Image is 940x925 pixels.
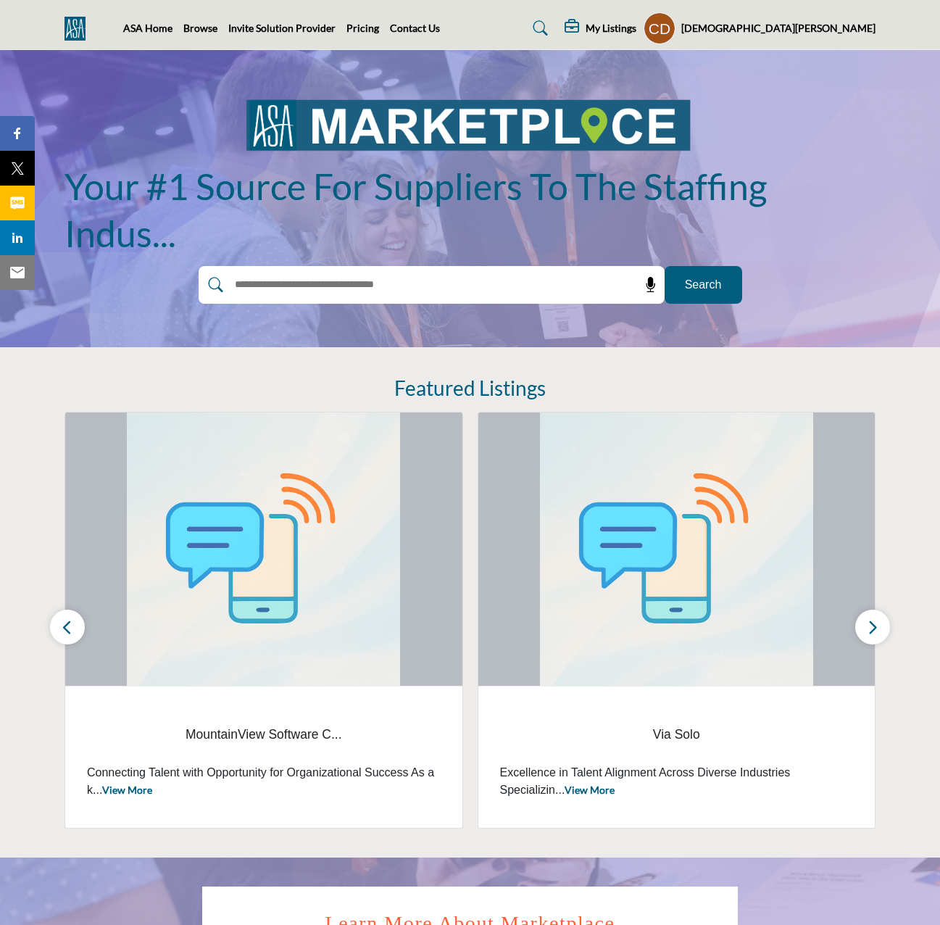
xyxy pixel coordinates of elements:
[183,22,217,34] a: Browse
[644,12,675,44] button: Show hide supplier dropdown
[500,725,854,744] span: Via Solo
[65,412,462,686] img: MountainView Software Corporation
[87,715,441,754] a: MountainView Software C...
[87,725,441,744] span: MountainView Software C...
[519,17,557,40] a: Search
[394,376,546,401] h2: Featured Listings
[65,17,93,41] img: Site Logo
[685,276,722,294] span: Search
[478,412,875,686] img: Via Solo
[102,784,152,796] a: View More
[346,22,379,34] a: Pricing
[228,22,336,34] a: Invite Solution Provider
[500,715,854,754] a: Via Solo
[565,20,636,37] div: My Listings
[87,764,441,799] p: Connecting Talent with Opportunity for Organizational Success As a k...
[87,715,441,754] span: MountainView Software Corporation
[242,94,699,154] img: image
[390,22,440,34] a: Contact Us
[565,784,615,796] a: View More
[500,764,854,799] p: Excellence in Talent Alignment Across Diverse Industries Specializin...
[665,266,742,304] button: Search
[123,22,172,34] a: ASA Home
[65,163,875,257] h1: Your #1 Source for Suppliers to the Staffing Industry
[586,22,636,35] h5: My Listings
[681,21,875,36] h5: [DEMOGRAPHIC_DATA][PERSON_NAME]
